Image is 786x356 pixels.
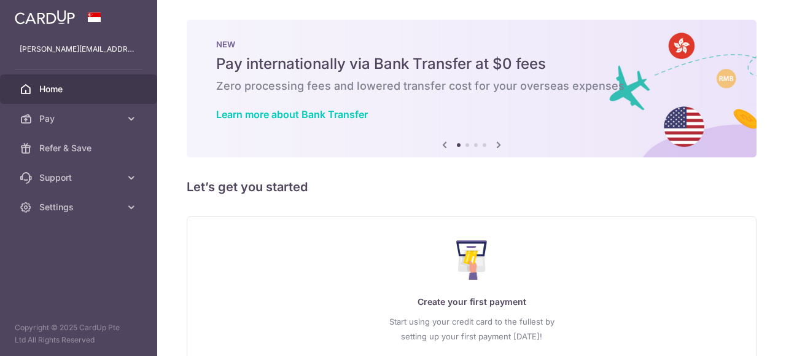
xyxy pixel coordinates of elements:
[216,54,727,74] h5: Pay internationally via Bank Transfer at $0 fees
[39,142,120,154] span: Refer & Save
[212,314,731,344] p: Start using your credit card to the fullest by setting up your first payment [DATE]!
[20,43,138,55] p: [PERSON_NAME][EMAIL_ADDRESS][DOMAIN_NAME]
[39,83,120,95] span: Home
[216,79,727,93] h6: Zero processing fees and lowered transfer cost for your overseas expenses
[216,39,727,49] p: NEW
[187,20,757,157] img: Bank transfer banner
[39,113,120,125] span: Pay
[39,201,120,213] span: Settings
[216,108,368,121] a: Learn more about Bank Transfer
[707,319,774,350] iframe: Opens a widget where you can find more information
[456,240,488,280] img: Make Payment
[39,172,120,184] span: Support
[212,295,731,309] p: Create your first payment
[187,177,757,197] h5: Let’s get you started
[15,10,75,25] img: CardUp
